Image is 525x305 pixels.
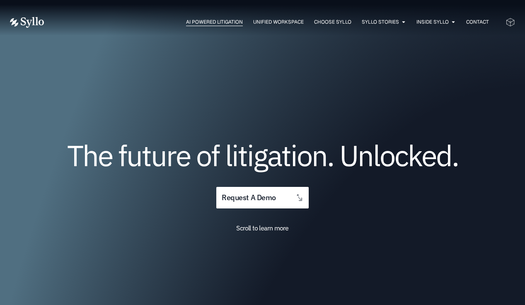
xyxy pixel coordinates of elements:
[60,142,465,169] h1: The future of litigation. Unlocked.
[362,18,399,26] a: Syllo Stories
[222,194,276,202] span: request a demo
[416,18,449,26] a: Inside Syllo
[60,18,489,26] nav: Menu
[466,18,489,26] a: Contact
[253,18,304,26] a: Unified Workspace
[236,224,288,232] span: Scroll to learn more
[314,18,351,26] a: Choose Syllo
[10,17,44,28] img: Vector
[60,18,489,26] div: Menu Toggle
[186,18,243,26] a: AI Powered Litigation
[216,187,308,209] a: request a demo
